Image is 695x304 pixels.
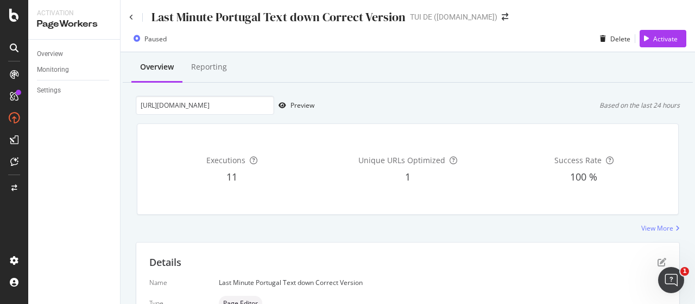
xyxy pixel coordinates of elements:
[653,34,678,44] div: Activate
[410,11,497,22] div: TUI DE ([DOMAIN_NAME])
[129,14,134,21] a: Click to go back
[219,278,666,287] div: Last Minute Portugal Text down Correct Version
[37,9,111,18] div: Activation
[570,170,597,183] span: 100 %
[358,155,445,165] span: Unique URLs Optimized
[640,30,686,47] button: Activate
[554,155,602,165] span: Success Rate
[37,64,112,76] a: Monitoring
[658,267,684,293] iframe: Intercom live chat
[290,101,314,110] div: Preview
[37,85,112,96] a: Settings
[680,267,689,276] span: 1
[191,61,227,72] div: Reporting
[37,85,61,96] div: Settings
[37,48,112,60] a: Overview
[274,97,314,114] button: Preview
[658,258,666,266] div: pen-to-square
[149,278,210,287] div: Name
[405,170,410,183] span: 1
[226,170,237,183] span: 11
[206,155,245,165] span: Executions
[641,224,680,233] a: View More
[596,30,630,47] button: Delete
[502,13,508,21] div: arrow-right-arrow-left
[136,96,274,115] input: Preview your optimization on a URL
[37,18,111,30] div: PageWorkers
[151,9,406,26] div: Last Minute Portugal Text down Correct Version
[37,48,63,60] div: Overview
[599,101,680,110] div: Based on the last 24 hours
[641,224,673,233] div: View More
[149,256,181,270] div: Details
[144,34,167,44] div: Paused
[140,61,174,72] div: Overview
[610,34,630,44] div: Delete
[37,64,69,76] div: Monitoring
